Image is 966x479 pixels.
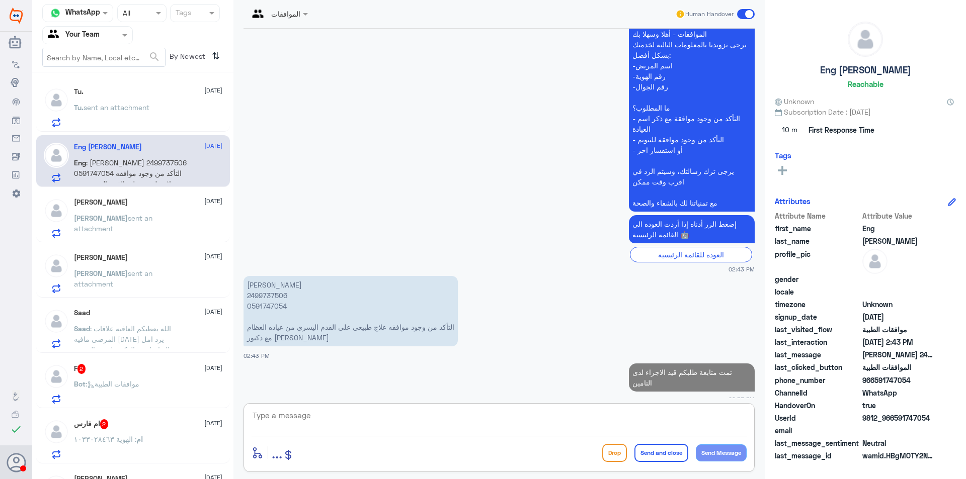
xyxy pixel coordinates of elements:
span: Unknown [862,299,935,310]
span: 02:43 PM [244,352,270,359]
span: 10 m [775,121,805,139]
span: locale [775,286,860,297]
button: Send Message [696,444,747,461]
span: gender [775,274,860,284]
span: [DATE] [204,307,222,316]
span: : موافقات الطبية [86,379,139,388]
img: defaultAdmin.png [44,143,69,168]
span: 2 [100,419,109,429]
img: defaultAdmin.png [44,87,69,113]
span: 02:43 PM [729,265,755,273]
span: wamid.HBgMOTY2NTkxNzQ3MDU0FQIAEhgUMkEwM0IxNTg2M0UzRDZDQkQxOTMA [862,450,935,461]
p: 5/10/2025, 2:43 PM [244,276,458,346]
img: defaultAdmin.png [862,249,888,274]
img: whatsapp.png [48,6,63,21]
h5: خالد شولان [74,198,128,207]
span: By Newest [166,48,208,68]
button: Drop [602,444,627,462]
span: null [862,425,935,436]
span: null [862,274,935,284]
img: Widebot Logo [10,8,23,24]
h6: Tags [775,151,791,160]
span: [DATE] [204,363,222,372]
span: sent an attachment [84,103,149,112]
button: Send and close [634,444,688,462]
span: ChannelId [775,388,860,398]
span: last_message_sentiment [775,438,860,448]
span: [DATE] [204,419,222,428]
span: 2025-10-04T12:43:17.53Z [862,312,935,322]
span: Unknown [775,96,814,107]
span: search [148,51,160,63]
img: defaultAdmin.png [44,419,69,444]
span: 2025-10-05T11:43:30.688Z [862,337,935,347]
span: First Response Time [809,125,874,135]
span: Tahira Alaa [862,236,935,246]
span: موافقات الطبية [862,324,935,335]
img: defaultAdmin.png [848,22,882,56]
span: Eng [74,158,86,167]
span: Eng [862,223,935,234]
span: [PERSON_NAME] [74,214,128,222]
img: defaultAdmin.png [44,253,69,278]
img: defaultAdmin.png [44,309,69,334]
span: ام [136,435,143,443]
span: last_message [775,349,860,360]
span: Human Handover [685,10,734,19]
span: [DATE] [204,252,222,261]
span: [DATE] [204,197,222,206]
div: العودة للقائمة الرئيسية [630,247,752,262]
h5: Eng Tahira Alaa [74,143,142,151]
h6: Attributes [775,197,811,206]
h5: Tu. [74,87,84,96]
span: Subscription Date : [DATE] [775,107,956,117]
span: 2 [77,364,86,374]
span: last_interaction [775,337,860,347]
span: 02:53 PM [729,395,755,404]
span: null [862,286,935,297]
span: UserId [775,413,860,423]
h5: F [74,364,86,374]
span: last_name [775,236,860,246]
span: 966591747054 [862,375,935,386]
span: : الهوية ١٠٣٣٠٢٨٤٦٣ [74,435,136,443]
span: 0 [862,438,935,448]
span: : [PERSON_NAME] 2499737506 0591747054 التأكد من وجود موافقه علاج طبيعي على القدم اليسرى من عياده ... [74,158,187,209]
div: Tags [174,7,192,20]
h5: ام فارس [74,419,109,429]
span: last_visited_flow [775,324,860,335]
span: true [862,400,935,411]
span: اماني احمد 2499737506 0591747054 التأكد من وجود موافقه علاج طبيعي على القدم اليسرى من عياده العظا... [862,349,935,360]
p: 5/10/2025, 2:53 PM [629,363,755,392]
span: email [775,425,860,436]
span: : الله يعطيكم العافيه علاقات المرضى مافيه [DATE] يرد امل التواصل مع الدكتور لتغيير الوصفه [74,324,171,354]
span: [DATE] [204,86,222,95]
p: 5/10/2025, 2:43 PM [629,215,755,243]
span: timezone [775,299,860,310]
button: ... [272,441,282,464]
span: 2 [862,388,935,398]
h5: Mohammad [74,253,128,262]
p: 5/10/2025, 2:43 PM [629,15,755,212]
img: defaultAdmin.png [44,364,69,389]
span: Bot [74,379,86,388]
span: last_clicked_button [775,362,860,372]
span: HandoverOn [775,400,860,411]
span: ... [272,443,282,461]
span: Attribute Value [862,211,935,221]
i: ⇅ [212,48,220,64]
h5: Saad [74,309,90,317]
span: phone_number [775,375,860,386]
i: check [10,423,22,435]
button: Avatar [7,453,26,472]
span: Attribute Name [775,211,860,221]
h5: Eng [PERSON_NAME] [820,64,911,76]
span: Saad [74,324,90,333]
h6: Reachable [848,79,883,88]
span: 9812_966591747054 [862,413,935,423]
span: profile_pic [775,249,860,272]
input: Search by Name, Local etc… [43,48,165,66]
span: [PERSON_NAME] [74,269,128,277]
span: Tu. [74,103,84,112]
img: defaultAdmin.png [44,198,69,223]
